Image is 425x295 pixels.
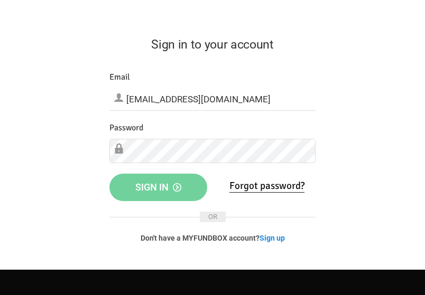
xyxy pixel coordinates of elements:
[200,212,226,222] span: OR
[109,233,316,243] p: Don't have a MYFUNDBOX account?
[109,35,316,54] h2: Sign in to your account
[109,121,143,135] label: Password
[229,179,304,193] a: Forgot password?
[109,88,316,111] input: Email
[109,71,130,84] label: Email
[109,174,207,201] button: Sign in
[260,234,285,242] a: Sign up
[135,182,181,193] span: Sign in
